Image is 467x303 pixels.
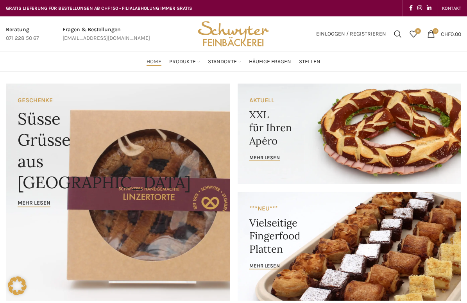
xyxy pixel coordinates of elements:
bdi: 0.00 [441,30,461,37]
a: KONTAKT [442,0,461,16]
div: Meine Wunschliste [406,26,421,42]
span: Home [147,58,161,66]
span: 0 [415,28,421,34]
span: Stellen [299,58,320,66]
a: Linkedin social link [424,3,434,14]
span: Standorte [208,58,237,66]
a: Banner link [6,84,230,301]
a: 0 CHF0.00 [423,26,465,42]
a: Banner link [238,192,462,301]
span: 0 [433,28,438,34]
a: Standorte [208,54,241,70]
a: Einloggen / Registrieren [312,26,390,42]
span: Produkte [169,58,196,66]
span: Einloggen / Registrieren [316,31,386,37]
span: KONTAKT [442,5,461,11]
div: Secondary navigation [438,0,465,16]
span: CHF [441,30,451,37]
a: Banner link [238,84,462,184]
div: Main navigation [2,54,465,70]
span: Häufige Fragen [249,58,291,66]
span: GRATIS LIEFERUNG FÜR BESTELLUNGEN AB CHF 150 - FILIALABHOLUNG IMMER GRATIS [6,5,192,11]
a: Häufige Fragen [249,54,291,70]
a: Infobox link [63,25,150,43]
a: Instagram social link [415,3,424,14]
img: Bäckerei Schwyter [195,16,272,52]
a: Site logo [195,30,272,37]
a: Infobox link [6,25,39,43]
a: Facebook social link [407,3,415,14]
a: Stellen [299,54,320,70]
a: Suchen [390,26,406,42]
a: 0 [406,26,421,42]
a: Produkte [169,54,200,70]
a: Home [147,54,161,70]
